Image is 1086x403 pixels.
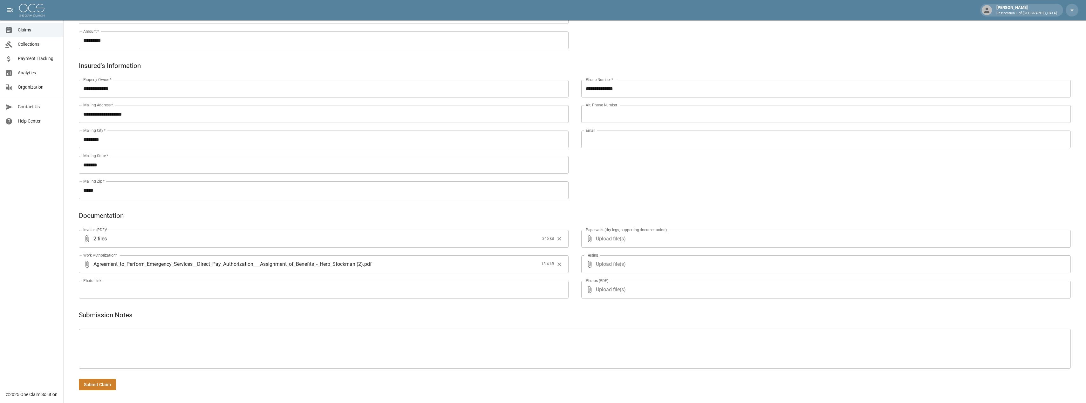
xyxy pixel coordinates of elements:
[93,260,363,268] span: Agreement_to_Perform_Emergency_Services__Direct_Pay_Authorization___Assignment_of_Benefits_-_Herb...
[83,227,108,232] label: Invoice (PDF)*
[596,230,1054,248] span: Upload file(s)
[996,11,1057,16] p: Restoration 1 of [GEOGRAPHIC_DATA]
[18,55,58,62] span: Payment Tracking
[363,260,372,268] span: . pdf
[83,77,112,82] label: Property Owner
[596,255,1054,273] span: Upload file(s)
[596,281,1054,299] span: Upload file(s)
[83,252,117,258] label: Work Authorization*
[18,27,58,33] span: Claims
[555,259,564,269] button: Clear
[4,4,17,17] button: open drawer
[541,261,554,267] span: 13.4 kB
[555,234,564,244] button: Clear
[19,4,44,17] img: ocs-logo-white-transparent.png
[83,278,101,283] label: Photo Link
[586,278,608,283] label: Photos (PDF)
[18,41,58,48] span: Collections
[18,104,58,110] span: Contact Us
[83,178,105,184] label: Mailing Zip
[93,230,540,248] span: 2 files
[586,77,613,82] label: Phone Number
[18,84,58,91] span: Organization
[18,118,58,124] span: Help Center
[79,379,116,391] button: Submit Claim
[18,70,58,76] span: Analytics
[586,102,617,108] label: Alt. Phone Number
[6,391,58,398] div: © 2025 One Claim Solution
[83,29,99,34] label: Amount
[542,236,554,242] span: 346 kB
[83,153,108,158] label: Mailing State
[586,252,598,258] label: Testing
[83,102,113,108] label: Mailing Address
[586,128,595,133] label: Email
[586,227,667,232] label: Paperwork (dry logs, supporting documentation)
[994,4,1059,16] div: [PERSON_NAME]
[83,128,106,133] label: Mailing City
